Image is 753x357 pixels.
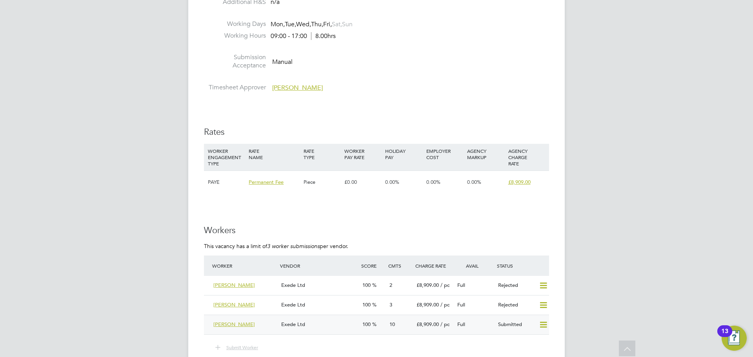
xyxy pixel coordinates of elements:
div: Cmts [386,259,413,273]
span: £8,909.00 [508,179,531,185]
span: Thu, [311,20,323,28]
span: / pc [440,321,449,328]
span: £8,909.00 [417,282,439,288]
div: WORKER ENGAGEMENT TYPE [206,144,247,170]
span: [PERSON_NAME] [213,301,255,308]
button: Open Resource Center, 13 new notifications [722,326,747,351]
label: Working Hours [204,32,266,40]
span: Tue, [285,20,296,28]
div: EMPLOYER COST [424,144,465,164]
span: £8,909.00 [417,301,439,308]
div: Vendor [278,259,359,273]
span: Exede Ltd [281,301,305,308]
label: Working Days [204,20,266,28]
div: 13 [721,331,728,341]
span: 2 [389,282,392,288]
div: AGENCY CHARGE RATE [506,144,547,170]
div: Submitted [495,318,536,331]
span: Wed, [296,20,311,28]
span: 0.00% [426,179,440,185]
span: 0.00% [467,179,481,185]
span: Exede Ltd [281,282,305,288]
div: Status [495,259,549,273]
span: Exede Ltd [281,321,305,328]
div: RATE TYPE [302,144,342,164]
span: Full [457,301,465,308]
span: / pc [440,301,449,308]
span: Sun [342,20,353,28]
h3: Rates [204,127,549,138]
div: WORKER PAY RATE [342,144,383,164]
div: AGENCY MARKUP [465,144,506,164]
span: 10 [389,321,395,328]
span: [PERSON_NAME] [213,321,255,328]
div: Piece [302,171,342,194]
span: 100 [362,301,371,308]
div: Score [359,259,386,273]
label: Submission Acceptance [204,53,266,70]
span: [PERSON_NAME] [213,282,255,288]
span: Submit Worker [226,344,258,350]
div: RATE NAME [247,144,301,164]
div: Worker [210,259,278,273]
span: Full [457,321,465,328]
p: This vacancy has a limit of per vendor. [204,243,549,250]
span: Permanent Fee [249,179,284,185]
span: 8.00hrs [311,32,336,40]
div: PAYE [206,171,247,194]
div: 09:00 - 17:00 [271,32,336,40]
span: Full [457,282,465,288]
span: 0.00% [385,179,399,185]
span: Manual [272,58,293,66]
div: Rejected [495,299,536,312]
span: Fri, [323,20,332,28]
span: £8,909.00 [417,321,439,328]
div: HOLIDAY PAY [383,144,424,164]
span: 100 [362,321,371,328]
div: Rejected [495,279,536,292]
span: 3 [389,301,392,308]
span: 100 [362,282,371,288]
em: 3 worker submissions [267,243,320,250]
button: Submit Worker [210,343,264,353]
span: Mon, [271,20,285,28]
div: £0.00 [342,171,383,194]
h3: Workers [204,225,549,236]
span: Sat, [332,20,342,28]
span: [PERSON_NAME] [272,84,323,92]
div: Charge Rate [413,259,454,273]
label: Timesheet Approver [204,83,266,92]
span: / pc [440,282,449,288]
div: Avail [454,259,495,273]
